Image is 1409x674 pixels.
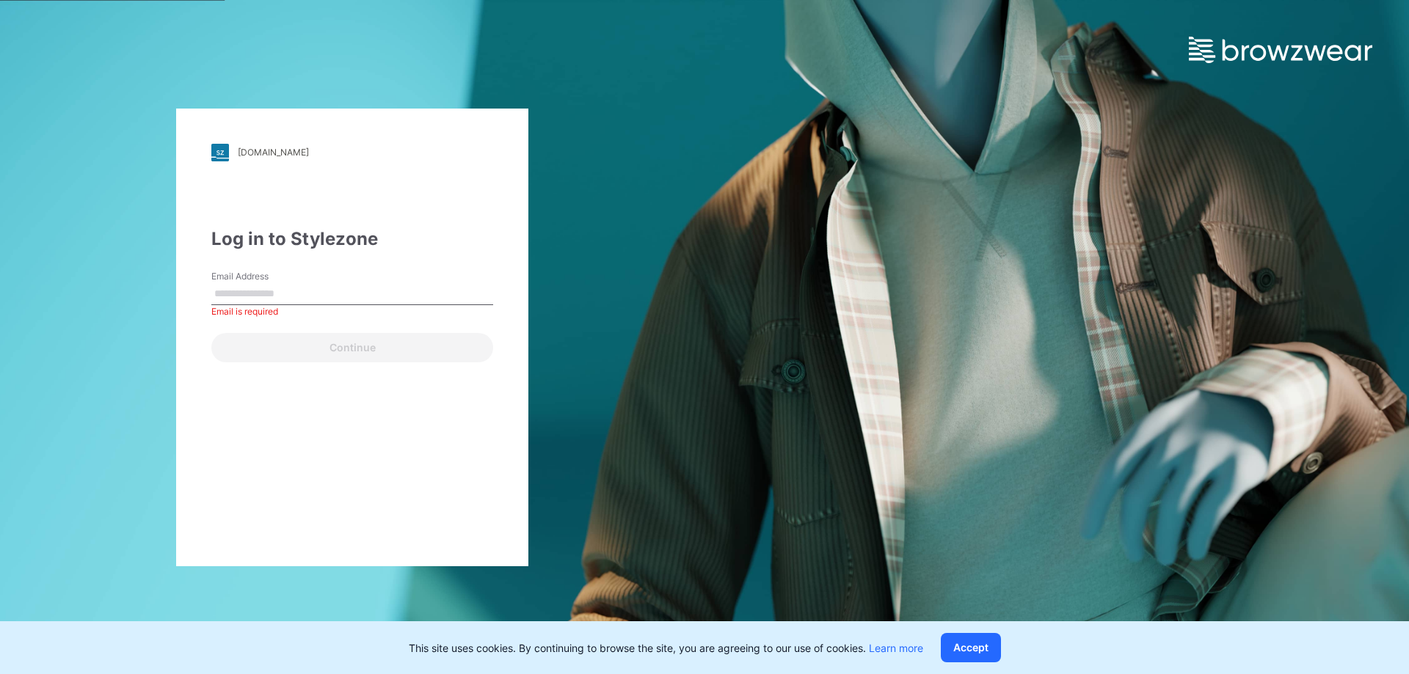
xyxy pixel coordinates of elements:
[409,640,923,656] p: This site uses cookies. By continuing to browse the site, you are agreeing to our use of cookies.
[211,144,229,161] img: stylezone-logo.562084cfcfab977791bfbf7441f1a819.svg
[869,642,923,654] a: Learn more
[211,270,314,283] label: Email Address
[211,305,493,318] div: Email is required
[1189,37,1372,63] img: browzwear-logo.e42bd6dac1945053ebaf764b6aa21510.svg
[238,147,309,158] div: [DOMAIN_NAME]
[211,226,493,252] div: Log in to Stylezone
[941,633,1001,662] button: Accept
[211,144,493,161] a: [DOMAIN_NAME]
